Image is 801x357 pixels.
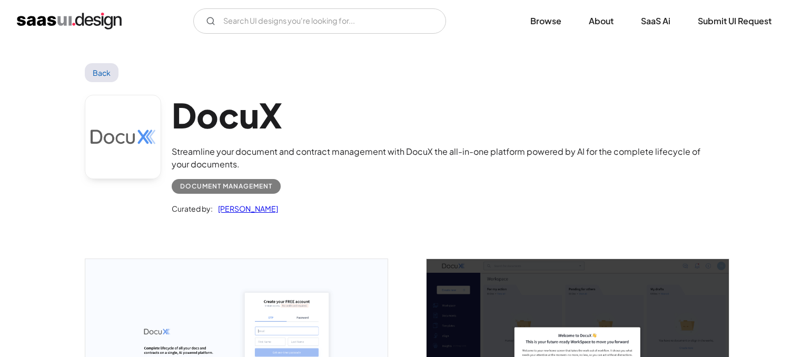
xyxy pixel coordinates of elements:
[685,9,784,33] a: Submit UI Request
[85,63,119,82] a: Back
[518,9,574,33] a: Browse
[193,8,446,34] input: Search UI designs you're looking for...
[193,8,446,34] form: Email Form
[172,145,716,171] div: Streamline your document and contract management with DocuX the all-in-one platform powered by AI...
[576,9,626,33] a: About
[628,9,683,33] a: SaaS Ai
[172,202,213,215] div: Curated by:
[213,202,278,215] a: [PERSON_NAME]
[172,95,716,135] h1: DocuX
[17,13,122,29] a: home
[180,180,272,193] div: Document Management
